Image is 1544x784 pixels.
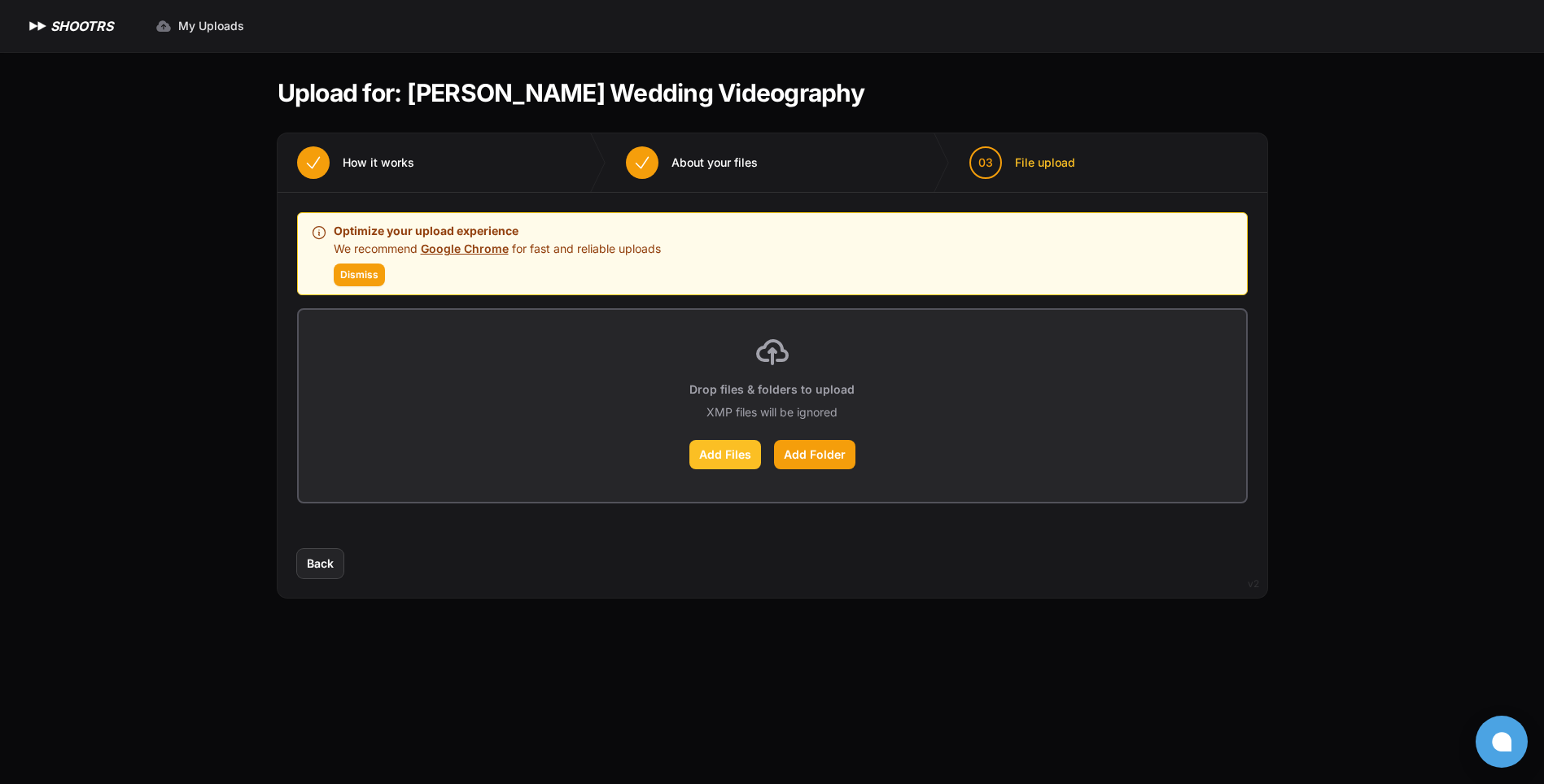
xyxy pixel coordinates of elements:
button: Open chat window [1476,716,1528,768]
button: Dismiss [334,264,385,286]
a: My Uploads [146,11,254,41]
button: About your files [606,133,777,192]
h1: SHOOTRS [50,16,113,36]
span: 03 [978,155,993,171]
div: v2 [1248,574,1259,594]
a: Google Chrome [421,242,509,255]
button: 03 File upload [950,133,1095,192]
label: Add Files [689,440,761,469]
span: Back [307,555,334,572]
span: My Uploads [178,18,244,34]
button: How it works [278,133,434,192]
span: About your files [671,155,758,171]
span: File upload [1015,155,1075,171]
a: SHOOTRS SHOOTRS [26,16,113,36]
p: We recommend for fast and reliable uploads [334,241,661,257]
p: XMP files will be ignored [706,404,838,420]
span: Dismiss [340,268,378,281]
img: SHOOTRS [26,16,50,36]
p: Drop files & folders to upload [689,381,855,398]
h1: Upload for: [PERSON_NAME] Wedding Videography [278,78,864,107]
label: Add Folder [774,440,855,469]
button: Back [297,549,343,578]
span: How it works [343,155,414,171]
p: Optimize your upload experience [334,221,661,241]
